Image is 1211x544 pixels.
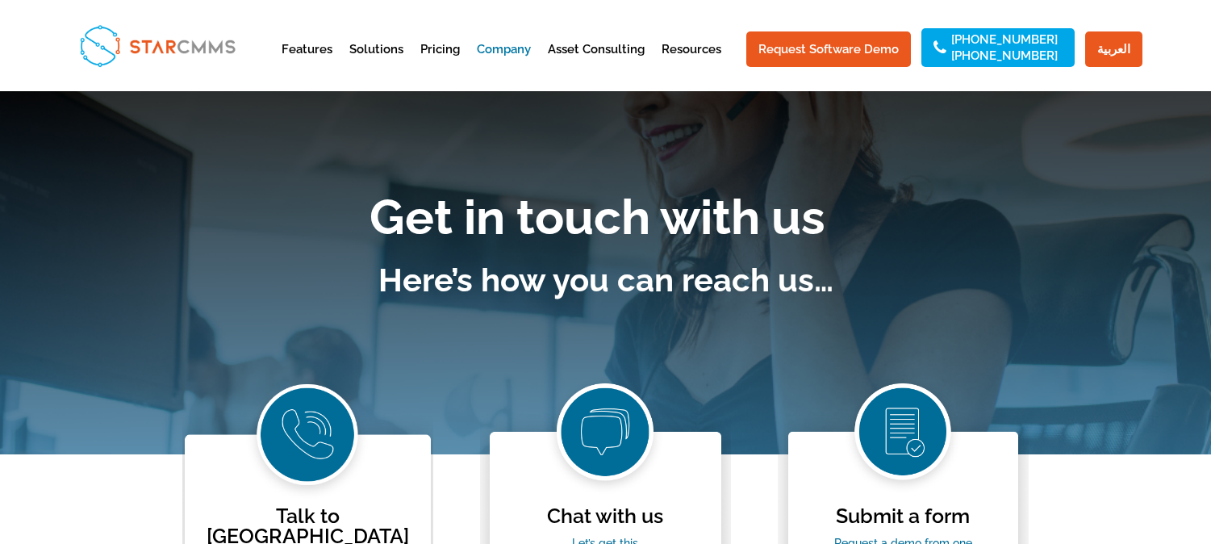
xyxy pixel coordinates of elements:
a: Resources [662,44,721,83]
a: Pricing [420,44,460,83]
a: العربية [1085,31,1142,67]
a: Company [477,44,531,83]
a: Features [282,44,332,83]
p: Here’s how you can reach us… [170,270,1042,290]
span: Chat with us [547,504,663,528]
a: [PHONE_NUMBER] [951,50,1058,61]
a: Asset Consulting [548,44,645,83]
span: Submit a form [836,504,970,528]
a: Request Software Demo [746,31,911,67]
img: StarCMMS [73,18,242,73]
a: [PHONE_NUMBER] [951,34,1058,45]
h1: Get in touch with us [154,193,1042,249]
a: Solutions [349,44,403,83]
